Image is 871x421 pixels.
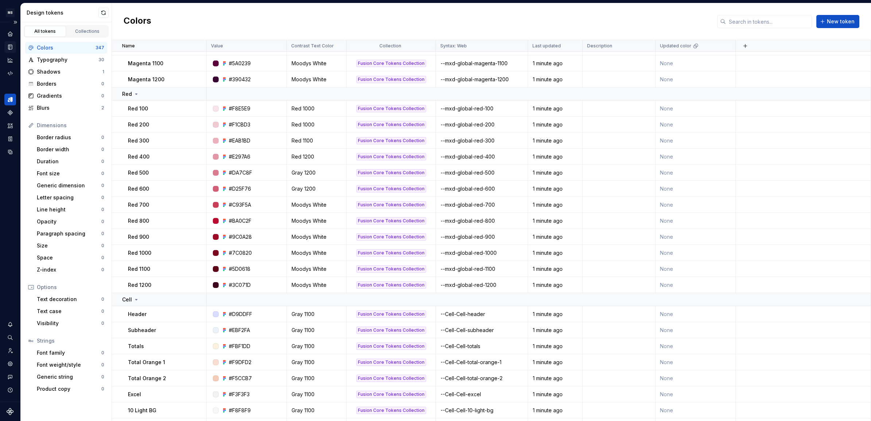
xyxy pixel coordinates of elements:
[436,153,527,160] div: --mxd-global-red-400
[287,169,346,176] div: Gray 1200
[101,135,104,140] div: 0
[34,383,107,395] a: Product copy0
[6,8,15,17] div: MB
[128,121,149,128] p: Red 200
[37,373,101,381] div: Generic string
[436,265,527,273] div: --mxd-global-red-1100
[356,185,426,192] div: Fusion Core Tokens Collection
[4,94,16,105] a: Design tokens
[229,60,251,67] div: #5A0239
[436,105,527,112] div: --mxd-global-red-100
[124,15,151,28] h2: Colors
[436,249,527,257] div: --mxd-global-red-1000
[128,375,166,382] p: Total Orange 2
[34,144,107,155] a: Border width0
[4,146,16,158] div: Data sources
[356,137,426,144] div: Fusion Core Tokens Collection
[436,407,527,414] div: --Cell-Cell-10-light-bg
[37,134,101,141] div: Border radius
[211,43,223,49] p: Value
[528,311,582,318] div: 1 minute ago
[37,194,101,201] div: Letter spacing
[229,121,250,128] div: #F1CBD3
[37,206,101,213] div: Line height
[4,332,16,343] div: Search ⌘K
[356,121,426,128] div: Fusion Core Tokens Collection
[229,137,250,144] div: #EAB1BD
[37,146,101,153] div: Border width
[656,306,736,322] td: None
[34,359,107,371] a: Font weight/style0
[25,78,107,90] a: Borders0
[379,43,401,49] p: Collection
[229,76,251,83] div: #390432
[4,41,16,53] a: Documentation
[128,201,149,208] p: Red 700
[656,133,736,149] td: None
[287,327,346,334] div: Gray 1100
[4,133,16,145] a: Storybook stories
[528,105,582,112] div: 1 minute ago
[4,107,16,118] a: Components
[1,5,19,20] button: MB
[37,308,101,315] div: Text case
[528,137,582,144] div: 1 minute ago
[528,375,582,382] div: 1 minute ago
[816,15,859,28] button: New token
[128,359,165,366] p: Total Orange 1
[37,68,102,75] div: Shadows
[4,67,16,79] a: Code automation
[101,81,104,87] div: 0
[34,264,107,276] a: Z-index0
[436,375,527,382] div: --Cell-Cell-total-orange-2
[229,359,251,366] div: #F9DFD2
[4,28,16,40] a: Home
[656,213,736,229] td: None
[25,102,107,114] a: Blurs2
[7,408,14,415] svg: Supernova Logo
[436,391,527,398] div: --Cell-Cell-excel
[356,76,426,83] div: Fusion Core Tokens Collection
[656,71,736,87] td: None
[356,343,426,350] div: Fusion Core Tokens Collection
[37,266,101,273] div: Z-index
[287,359,346,366] div: Gray 1100
[101,159,104,164] div: 0
[656,370,736,386] td: None
[101,320,104,326] div: 0
[436,359,527,366] div: --Cell-Cell-total-orange-1
[37,349,101,356] div: Font family
[656,354,736,370] td: None
[528,217,582,225] div: 1 minute ago
[528,169,582,176] div: 1 minute ago
[101,374,104,380] div: 0
[128,343,144,350] p: Totals
[4,371,16,383] button: Contact support
[287,105,346,112] div: Red 1000
[128,265,150,273] p: Red 1100
[128,281,151,289] p: Red 1200
[229,343,250,350] div: #FBF1DD
[37,242,101,249] div: Size
[37,80,101,87] div: Borders
[27,9,98,16] div: Design tokens
[128,391,141,398] p: Excel
[101,183,104,188] div: 0
[4,54,16,66] a: Analytics
[101,267,104,273] div: 0
[101,105,104,111] div: 2
[656,261,736,277] td: None
[101,207,104,213] div: 0
[37,385,101,393] div: Product copy
[528,249,582,257] div: 1 minute ago
[528,391,582,398] div: 1 minute ago
[436,217,527,225] div: --mxd-global-red-800
[4,358,16,370] a: Settings
[128,105,148,112] p: Red 100
[528,281,582,289] div: 1 minute ago
[587,43,612,49] p: Description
